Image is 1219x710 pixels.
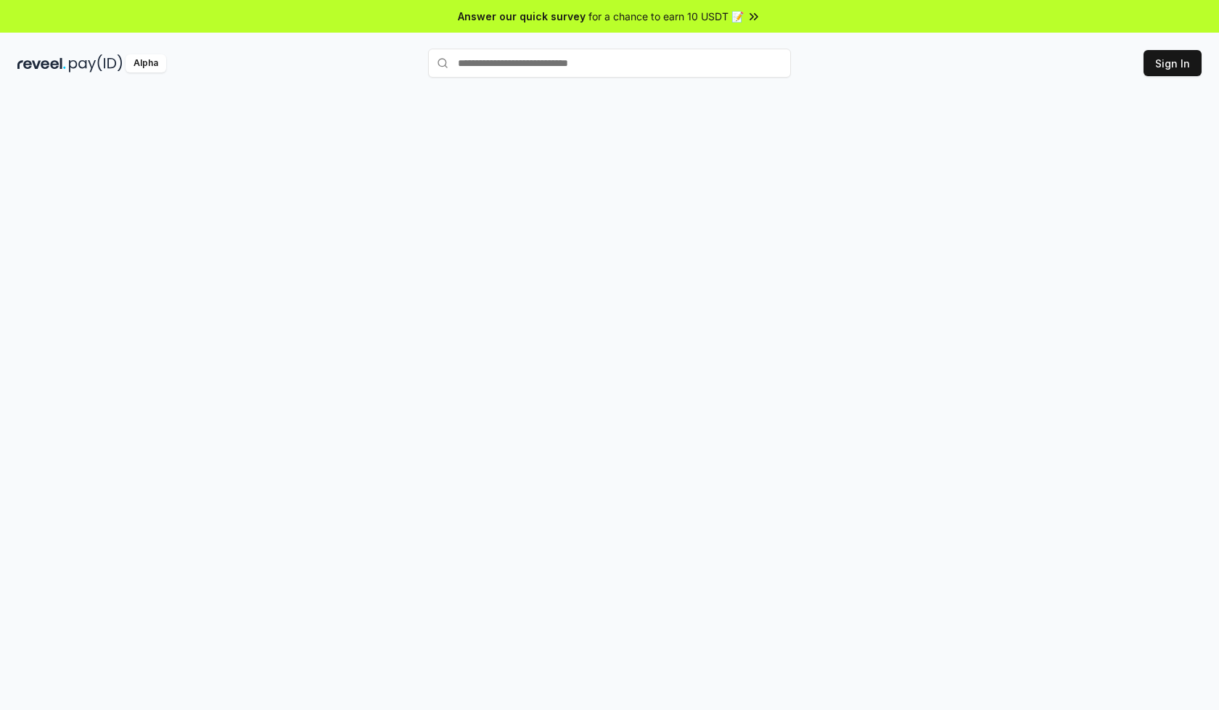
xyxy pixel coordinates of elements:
[588,9,744,24] span: for a chance to earn 10 USDT 📝
[126,54,166,73] div: Alpha
[1144,50,1202,76] button: Sign In
[69,54,123,73] img: pay_id
[458,9,586,24] span: Answer our quick survey
[17,54,66,73] img: reveel_dark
